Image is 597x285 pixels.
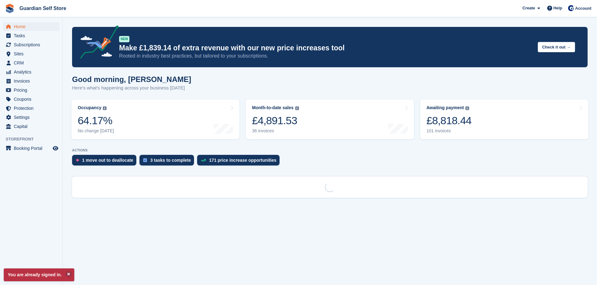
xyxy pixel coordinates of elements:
span: Tasks [14,31,51,40]
span: Home [14,22,51,31]
a: menu [3,113,59,122]
div: £4,891.53 [252,114,299,127]
div: £8,818.44 [427,114,472,127]
button: Check it out → [538,42,575,52]
a: menu [3,95,59,104]
a: menu [3,40,59,49]
img: price_increase_opportunities-93ffe204e8149a01c8c9dc8f82e8f89637d9d84a8eef4429ea346261dce0b2c0.svg [201,159,206,162]
div: Occupancy [78,105,101,110]
div: 1 move out to deallocate [82,158,133,163]
span: Settings [14,113,51,122]
span: Create [522,5,535,11]
a: menu [3,104,59,113]
div: 101 invoices [427,128,472,134]
img: move_outs_to_deallocate_icon-f764333ba52eb49d3ac5e1228854f67142a1ed5810a6f6cc68b1a99e826820c5.svg [76,158,79,162]
div: 36 invoices [252,128,299,134]
img: Tom Scott [568,5,574,11]
p: Rooted in industry best practices, but tailored to your subscriptions. [119,53,533,59]
a: menu [3,68,59,76]
span: Capital [14,122,51,131]
p: Here's what's happening across your business [DATE] [72,84,191,92]
p: ACTIONS [72,148,588,152]
div: No change [DATE] [78,128,114,134]
a: 1 move out to deallocate [72,155,139,169]
div: 171 price increase opportunities [209,158,276,163]
img: icon-info-grey-7440780725fd019a000dd9b08b2336e03edf1995a4989e88bcd33f0948082b44.svg [465,106,469,110]
div: Awaiting payment [427,105,464,110]
span: Analytics [14,68,51,76]
a: menu [3,86,59,94]
span: Help [553,5,562,11]
span: Account [575,5,591,12]
span: Subscriptions [14,40,51,49]
img: icon-info-grey-7440780725fd019a000dd9b08b2336e03edf1995a4989e88bcd33f0948082b44.svg [103,106,107,110]
a: menu [3,59,59,67]
a: Occupancy 64.17% No change [DATE] [71,99,239,139]
img: task-75834270c22a3079a89374b754ae025e5fb1db73e45f91037f5363f120a921f8.svg [143,158,147,162]
a: Guardian Self Store [17,3,69,13]
a: 3 tasks to complete [139,155,197,169]
span: Pricing [14,86,51,94]
h1: Good morning, [PERSON_NAME] [72,75,191,84]
p: You are already signed in. [4,268,74,281]
p: Make £1,839.14 of extra revenue with our new price increases tool [119,43,533,53]
img: price-adjustments-announcement-icon-8257ccfd72463d97f412b2fc003d46551f7dbcb40ab6d574587a9cd5c0d94... [75,25,119,61]
span: Invoices [14,77,51,85]
img: icon-info-grey-7440780725fd019a000dd9b08b2336e03edf1995a4989e88bcd33f0948082b44.svg [295,106,299,110]
span: Booking Portal [14,144,51,153]
a: Preview store [52,145,59,152]
div: 3 tasks to complete [150,158,191,163]
div: Month-to-date sales [252,105,293,110]
a: menu [3,22,59,31]
span: Protection [14,104,51,113]
a: menu [3,49,59,58]
span: Sites [14,49,51,58]
a: menu [3,31,59,40]
span: CRM [14,59,51,67]
a: menu [3,144,59,153]
div: 64.17% [78,114,114,127]
span: Coupons [14,95,51,104]
a: menu [3,77,59,85]
a: 171 price increase opportunities [197,155,283,169]
a: menu [3,122,59,131]
div: NEW [119,36,129,42]
a: Awaiting payment £8,818.44 101 invoices [420,99,588,139]
span: Storefront [6,136,62,142]
img: stora-icon-8386f47178a22dfd0bd8f6a31ec36ba5ce8667c1dd55bd0f319d3a0aa187defe.svg [5,4,14,13]
a: Month-to-date sales £4,891.53 36 invoices [246,99,414,139]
